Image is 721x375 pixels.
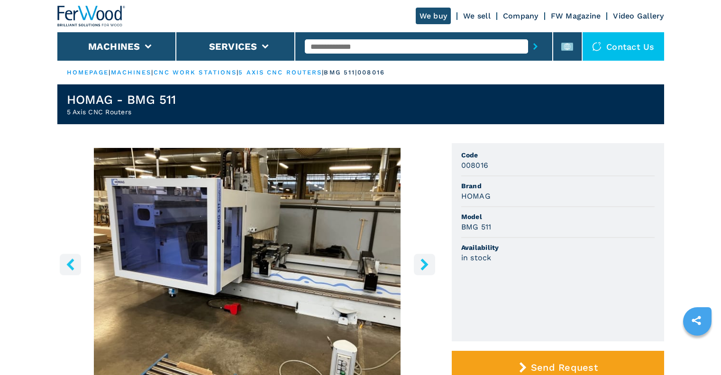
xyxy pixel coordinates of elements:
[461,221,492,232] h3: BMG 511
[461,212,655,221] span: Model
[461,150,655,160] span: Code
[461,191,491,201] h3: HOMAG
[461,181,655,191] span: Brand
[322,69,324,76] span: |
[67,69,109,76] a: HOMEPAGE
[528,36,543,57] button: submit-button
[681,332,714,368] iframe: Chat
[416,8,451,24] a: We buy
[357,68,385,77] p: 008016
[414,254,435,275] button: right-button
[324,68,357,77] p: bmg 511 |
[238,69,322,76] a: 5 axis cnc routers
[583,32,664,61] div: Contact us
[684,309,708,332] a: sharethis
[57,6,126,27] img: Ferwood
[88,41,140,52] button: Machines
[592,42,602,51] img: Contact us
[531,362,598,373] span: Send Request
[151,69,153,76] span: |
[551,11,601,20] a: FW Magazine
[60,254,81,275] button: left-button
[461,243,655,252] span: Availability
[111,69,152,76] a: machines
[209,41,257,52] button: Services
[461,160,489,171] h3: 008016
[154,69,237,76] a: cnc work stations
[463,11,491,20] a: We sell
[237,69,238,76] span: |
[613,11,664,20] a: Video Gallery
[503,11,538,20] a: Company
[461,252,492,263] h3: in stock
[67,92,176,107] h1: HOMAG - BMG 511
[109,69,110,76] span: |
[67,107,176,117] h2: 5 Axis CNC Routers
